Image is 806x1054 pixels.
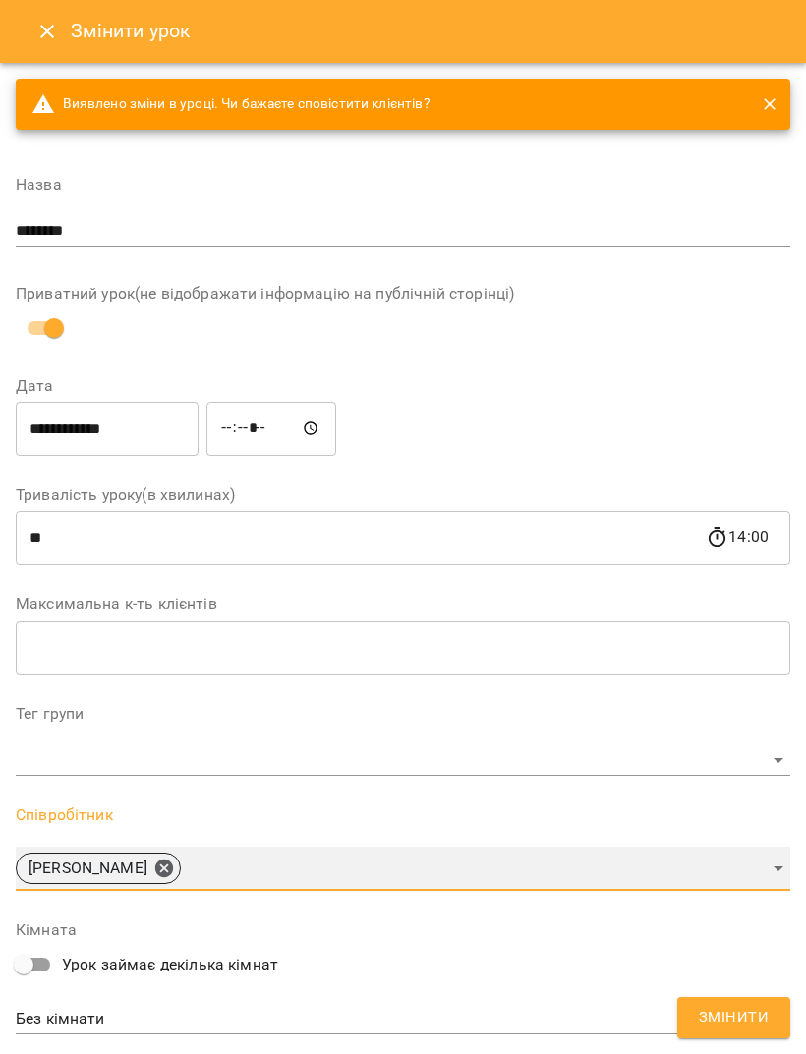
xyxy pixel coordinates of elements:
[16,378,790,394] label: Дата
[699,1005,769,1030] span: Змінити
[16,487,790,503] label: Тривалість уроку(в хвилинах)
[16,853,181,884] div: [PERSON_NAME]
[31,92,431,116] span: Виявлено зміни в уроці. Чи бажаєте сповістити клієнтів?
[16,286,790,302] label: Приватний урок(не відображати інформацію на публічній сторінці)
[16,807,790,823] label: Співробітник
[62,953,278,976] span: Урок займає декілька кімнат
[16,847,790,891] div: [PERSON_NAME]
[16,177,790,193] label: Назва
[71,16,192,46] h6: Змінити урок
[24,8,71,55] button: Close
[29,857,147,880] p: [PERSON_NAME]
[16,706,790,722] label: Тег групи
[16,1004,790,1035] div: Без кімнати
[16,596,790,612] label: Максимальна к-ть клієнтів
[757,91,782,117] button: close
[16,922,790,938] label: Кімната
[677,997,790,1038] button: Змінити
